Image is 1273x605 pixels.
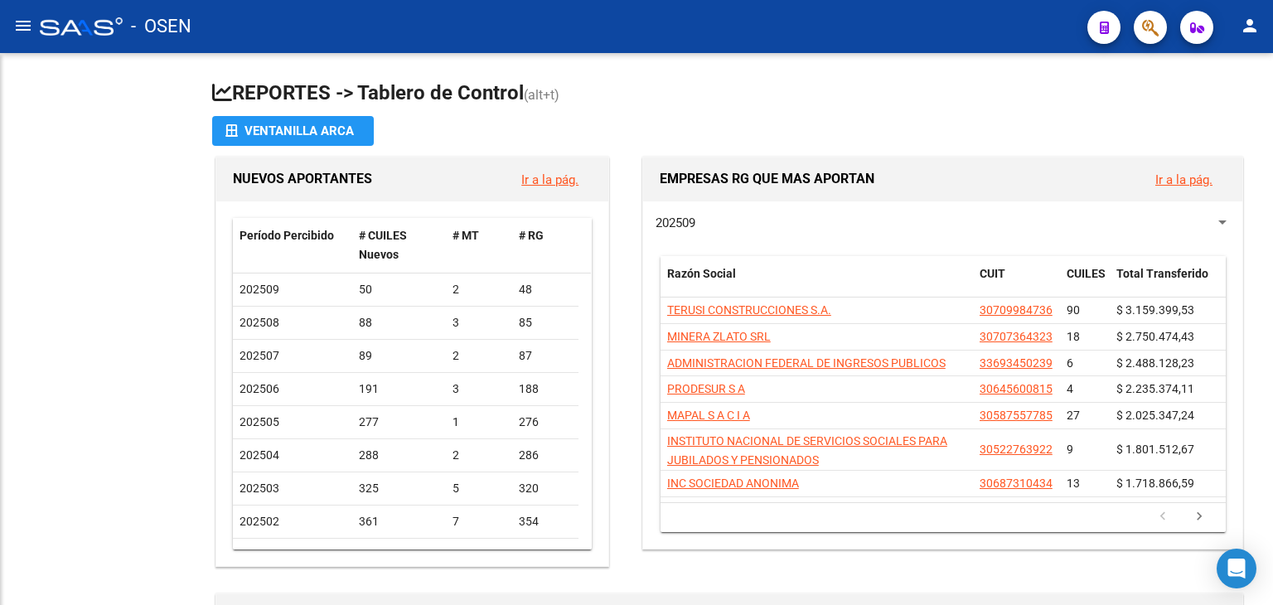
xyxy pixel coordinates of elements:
[1116,443,1194,456] span: $ 1.801.512,67
[519,512,572,531] div: 354
[667,382,745,395] span: PRODESUR S A
[524,87,559,103] span: (alt+t)
[359,479,440,498] div: 325
[519,229,544,242] span: # RG
[667,477,799,490] span: INC SOCIEDAD ANONIMA
[667,356,946,370] span: ADMINISTRACION FEDERAL DE INGRESOS PUBLICOS
[667,303,831,317] span: TERUSI CONSTRUCCIONES S.A.
[980,409,1053,422] span: 30587557785
[980,477,1053,490] span: 30687310434
[667,330,771,343] span: MINERA ZLATO SRL
[1067,443,1073,456] span: 9
[1147,508,1179,526] a: go to previous page
[359,545,440,564] div: 406
[1183,508,1215,526] a: go to next page
[980,330,1053,343] span: 30707364323
[667,409,750,422] span: MAPAL S A C I A
[521,172,578,187] a: Ir a la pág.
[519,346,572,365] div: 87
[1060,256,1110,311] datatable-header-cell: CUILES
[359,229,407,261] span: # CUILES Nuevos
[1217,549,1256,588] div: Open Intercom Messenger
[453,280,506,299] div: 2
[980,303,1053,317] span: 30709984736
[667,267,736,280] span: Razón Social
[131,8,191,45] span: - OSEN
[240,548,279,561] span: 202501
[661,256,973,311] datatable-header-cell: Razón Social
[352,218,447,273] datatable-header-cell: # CUILES Nuevos
[512,218,578,273] datatable-header-cell: # RG
[453,512,506,531] div: 7
[359,280,440,299] div: 50
[240,316,279,329] span: 202508
[1142,164,1226,195] button: Ir a la pág.
[1116,409,1194,422] span: $ 2.025.347,24
[1067,330,1080,343] span: 18
[973,256,1060,311] datatable-header-cell: CUIT
[519,446,572,465] div: 286
[519,545,572,564] div: 398
[453,346,506,365] div: 2
[1155,172,1212,187] a: Ir a la pág.
[225,116,361,146] div: Ventanilla ARCA
[1116,303,1194,317] span: $ 3.159.399,53
[240,229,334,242] span: Período Percibido
[1067,409,1080,422] span: 27
[1116,382,1194,395] span: $ 2.235.374,11
[980,267,1005,280] span: CUIT
[13,16,33,36] mat-icon: menu
[1116,477,1194,490] span: $ 1.718.866,59
[359,313,440,332] div: 88
[453,545,506,564] div: 8
[519,313,572,332] div: 85
[240,515,279,528] span: 202502
[519,413,572,432] div: 276
[1067,267,1106,280] span: CUILES
[453,413,506,432] div: 1
[240,415,279,428] span: 202505
[233,218,352,273] datatable-header-cell: Período Percibido
[240,448,279,462] span: 202504
[212,116,374,146] button: Ventanilla ARCA
[980,443,1053,456] span: 30522763922
[980,382,1053,395] span: 30645600815
[1116,330,1194,343] span: $ 2.750.474,43
[519,380,572,399] div: 188
[980,356,1053,370] span: 33693450239
[1067,477,1080,490] span: 13
[453,479,506,498] div: 5
[508,164,592,195] button: Ir a la pág.
[1116,267,1208,280] span: Total Transferido
[1110,256,1226,311] datatable-header-cell: Total Transferido
[359,413,440,432] div: 277
[519,479,572,498] div: 320
[1116,356,1194,370] span: $ 2.488.128,23
[359,446,440,465] div: 288
[212,80,1246,109] h1: REPORTES -> Tablero de Control
[240,349,279,362] span: 202507
[453,229,479,242] span: # MT
[240,283,279,296] span: 202509
[1067,303,1080,317] span: 90
[656,215,695,230] span: 202509
[1067,356,1073,370] span: 6
[453,313,506,332] div: 3
[660,171,874,186] span: EMPRESAS RG QUE MAS APORTAN
[446,218,512,273] datatable-header-cell: # MT
[359,346,440,365] div: 89
[1067,382,1073,395] span: 4
[359,380,440,399] div: 191
[453,446,506,465] div: 2
[233,171,372,186] span: NUEVOS APORTANTES
[519,280,572,299] div: 48
[667,434,947,467] span: INSTITUTO NACIONAL DE SERVICIOS SOCIALES PARA JUBILADOS Y PENSIONADOS
[240,382,279,395] span: 202506
[240,482,279,495] span: 202503
[1240,16,1260,36] mat-icon: person
[453,380,506,399] div: 3
[359,512,440,531] div: 361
